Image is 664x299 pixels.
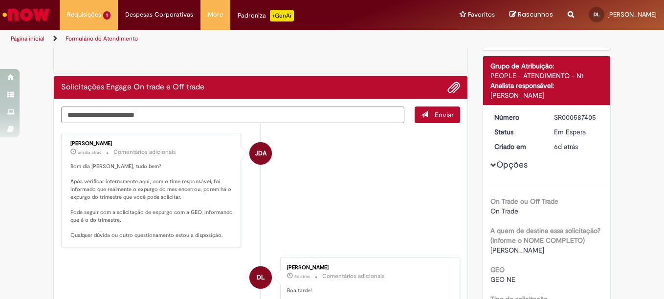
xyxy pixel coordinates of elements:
p: Bom dia [PERSON_NAME], tudo bem? Após verificar internamente aqui, com o time responsável, foi in... [70,163,233,239]
span: On Trade [490,207,518,215]
span: GEO NE [490,275,515,284]
span: Enviar [435,110,454,119]
time: 26/09/2025 16:34:11 [294,274,310,279]
span: JDA [255,142,266,165]
small: Comentários adicionais [113,148,176,156]
span: 1 [103,11,111,20]
img: ServiceNow [1,5,51,24]
a: Página inicial [11,35,44,43]
div: [PERSON_NAME] [70,141,233,147]
a: Formulário de Atendimento [66,35,138,43]
div: [PERSON_NAME] [287,265,450,271]
span: [PERSON_NAME] [490,246,544,255]
dt: Status [487,127,547,137]
div: 25/09/2025 16:57:36 [554,142,599,151]
div: [PERSON_NAME] [490,90,603,100]
div: Analista responsável: [490,81,603,90]
dt: Criado em [487,142,547,151]
div: Em Espera [554,127,599,137]
div: SR000587405 [554,112,599,122]
span: 5d atrás [294,274,310,279]
div: Jessica De Andrade [249,142,272,165]
ul: Trilhas de página [7,30,435,48]
dt: Número [487,112,547,122]
textarea: Digite sua mensagem aqui... [61,107,404,123]
small: Comentários adicionais [322,272,385,280]
span: Favoritos [468,10,495,20]
span: Requisições [67,10,101,20]
span: [PERSON_NAME] [607,10,657,19]
span: 6d atrás [554,142,578,151]
b: A quem de destina essa solicitação? (Informe o NOME COMPLETO) [490,226,600,245]
span: DL [257,266,265,289]
span: Despesas Corporativas [125,10,193,20]
div: PEOPLE - ATENDIMENTO - N1 [490,71,603,81]
p: +GenAi [270,10,294,21]
time: 30/09/2025 11:44:36 [78,149,101,155]
div: Grupo de Atribuição: [490,61,603,71]
span: Rascunhos [518,10,553,19]
b: GEO [490,265,505,274]
a: Rascunhos [509,10,553,20]
b: On Trade ou Off Trade [490,197,558,206]
h2: Solicitações Engage On trade e Off trade Histórico de tíquete [61,83,204,92]
div: Padroniza [238,10,294,21]
span: um dia atrás [78,149,101,155]
button: Adicionar anexos [447,81,460,94]
div: DOUGLAS LIMA [249,266,272,289]
span: DL [594,11,600,18]
span: More [208,10,223,20]
button: Enviar [415,107,460,123]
